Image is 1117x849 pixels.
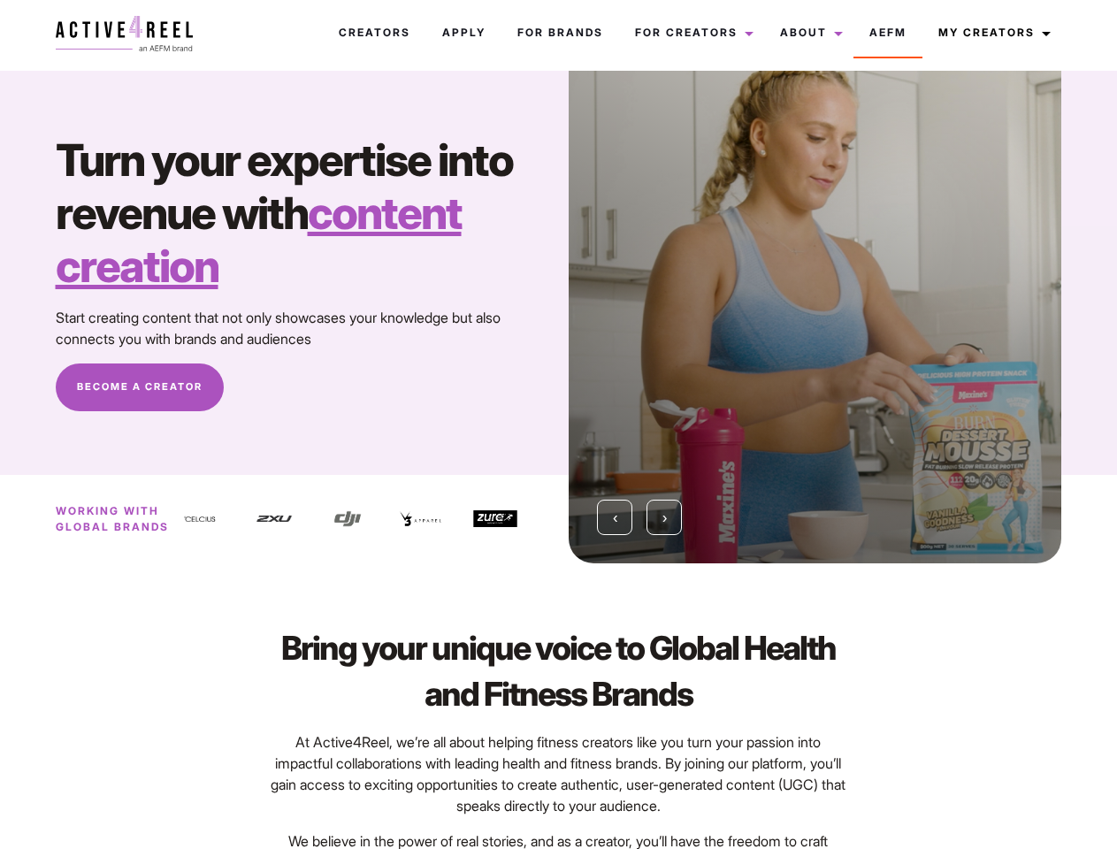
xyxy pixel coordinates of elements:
[323,9,426,57] a: Creators
[501,9,619,57] a: For Brands
[56,307,548,349] p: Start creating content that not only showcases your knowledge but also connects you with brands a...
[270,731,848,816] p: At Active4Reel, we’re all about helping fitness creators like you turn your passion into impactfu...
[764,9,853,57] a: About
[613,509,617,526] span: Previous
[56,363,224,411] a: Become A Creator
[252,497,296,541] img: 2XU-Logo-Square
[426,9,501,57] a: Apply
[619,9,764,57] a: For Creators
[56,16,193,51] img: a4r-logo.svg
[662,509,667,526] span: Next
[178,497,222,541] img: celcius logo
[56,187,462,293] strong: content creation
[922,9,1061,57] a: My Creators
[56,503,179,535] p: Working with global brands
[270,625,848,717] h2: Bring your unique voice to Global Health and Fitness Brands
[325,497,370,541] img: DJI-Logo
[853,9,922,57] a: AEFM
[56,134,548,293] h1: Turn your expertise into revenue with
[547,497,591,541] img: celcius logo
